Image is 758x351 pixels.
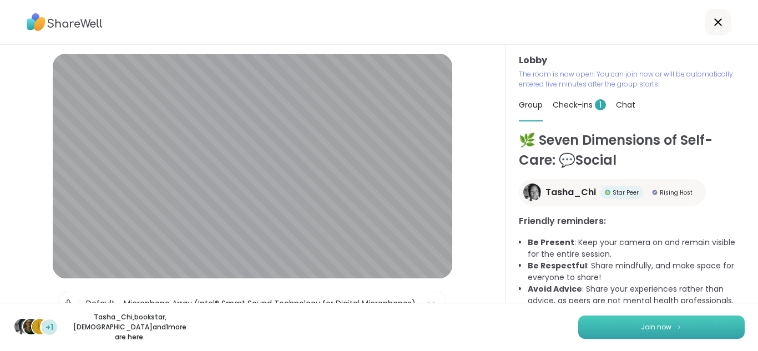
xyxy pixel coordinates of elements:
[553,99,606,110] span: Check-ins
[46,322,53,333] span: +1
[641,322,671,332] span: Join now
[519,215,745,228] h3: Friendly reminders:
[528,283,582,294] b: Avoid Advice
[578,316,745,339] button: Join now
[519,69,745,89] p: The room is now open. You can join now or will be automatically entered five minutes after the gr...
[528,260,745,283] li: : Share mindfully, and make space for everyone to share!
[528,283,745,307] li: : Share your experiences rather than advice, as peers are not mental health professionals.
[519,54,745,67] h3: Lobby
[528,237,574,248] b: Be Present
[14,319,30,334] img: Tasha_Chi
[616,99,635,110] span: Chat
[613,189,639,197] span: Star Peer
[519,99,543,110] span: Group
[78,292,80,314] span: |
[63,292,73,314] img: Microphone
[652,190,658,195] img: Rising Host
[519,179,706,206] a: Tasha_ChiTasha_ChiStar PeerStar PeerRising HostRising Host
[523,184,541,201] img: Tasha_Chi
[545,186,596,199] span: Tasha_Chi
[37,319,43,334] span: h
[68,312,192,342] p: Tasha_Chi , bookstar , [DEMOGRAPHIC_DATA] and 1 more are here.
[528,260,587,271] b: Be Respectful
[605,190,610,195] img: Star Peer
[23,319,39,334] img: bookstar
[676,324,683,330] img: ShareWell Logomark
[27,9,103,35] img: ShareWell Logo
[86,298,416,309] div: Default - Microphone Array (Intel® Smart Sound Technology for Digital Microphones)
[528,237,745,260] li: : Keep your camera on and remain visible for the entire session.
[595,99,606,110] span: 1
[519,130,745,170] h1: 🌿 Seven Dimensions of Self-Care: 💬Social
[660,189,693,197] span: Rising Host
